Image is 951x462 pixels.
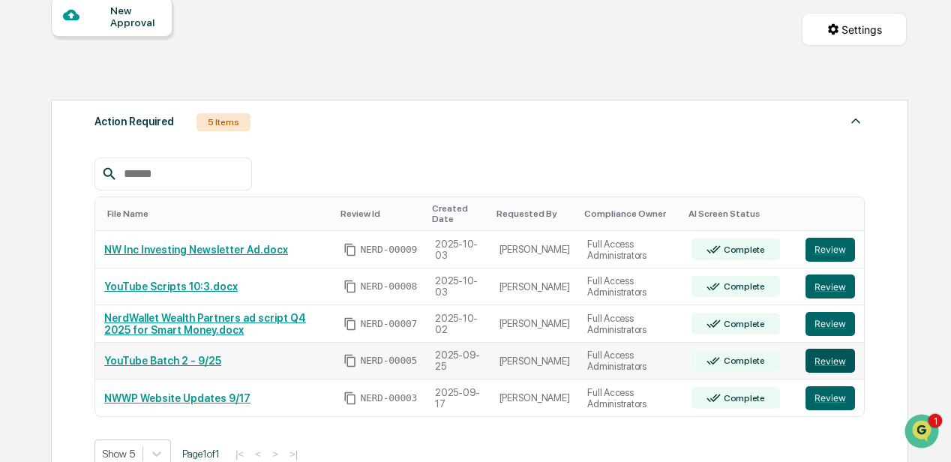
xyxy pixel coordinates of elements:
td: [PERSON_NAME] [490,305,579,343]
span: [PERSON_NAME] (C) [46,273,137,285]
div: New Approval [110,4,160,28]
div: Toggle SortBy [432,203,484,224]
img: Jack Rasmussen [15,218,39,242]
td: 2025-09-17 [426,379,490,416]
div: 🖐️ [15,337,27,349]
img: 1746055101610-c473b297-6a78-478c-a979-82029cc54cd1 [15,143,42,170]
button: Review [805,386,855,410]
span: Pylon [149,351,181,362]
a: NWWP Website Updates 9/17 [104,392,250,404]
div: Toggle SortBy [107,208,328,219]
div: Complete [721,355,765,366]
button: Settings [802,13,907,46]
td: 2025-10-03 [426,268,490,306]
span: • [124,232,130,244]
div: Start new chat [67,143,246,158]
span: Copy Id [343,243,357,256]
p: How can we help? [15,60,273,84]
button: >| [285,448,302,460]
td: Full Access Administrators [578,305,682,343]
td: Full Access Administrators [578,379,682,416]
div: Toggle SortBy [496,208,573,219]
td: 2025-10-02 [426,305,490,343]
iframe: Open customer support [903,412,943,453]
td: Full Access Administrators [578,231,682,268]
td: Full Access Administrators [578,268,682,306]
span: NERD-00008 [360,280,417,292]
span: Page 1 of 1 [182,448,220,460]
a: 🗄️Attestations [103,329,192,356]
div: Complete [721,319,765,329]
img: DeeAnn Dempsey (C) [15,259,39,283]
td: [PERSON_NAME] [490,268,579,306]
div: Complete [721,244,765,255]
span: Copy Id [343,317,357,331]
td: [PERSON_NAME] [490,231,579,268]
a: YouTube Batch 2 - 9/25 [104,355,221,367]
span: Attestations [124,335,186,350]
img: 1746055101610-c473b297-6a78-478c-a979-82029cc54cd1 [30,233,42,245]
td: [PERSON_NAME] [490,343,579,380]
button: Review [805,238,855,262]
button: Review [805,312,855,336]
span: [PERSON_NAME] [46,232,121,244]
span: Copy Id [343,354,357,367]
a: NerdWallet Wealth Partners ad script Q4 2025 for Smart Money.docx [104,312,306,336]
td: [PERSON_NAME] [490,379,579,416]
span: [DATE] [133,232,163,244]
div: Action Required [94,112,174,131]
div: Toggle SortBy [584,208,676,219]
button: < [250,448,265,460]
span: NERD-00005 [360,355,417,367]
div: 5 Items [196,113,250,131]
span: NERD-00003 [360,392,417,404]
div: Past conversations [15,195,100,207]
span: • [140,273,145,285]
button: |< [231,448,248,460]
div: Complete [721,393,765,403]
div: Toggle SortBy [340,208,420,219]
span: Preclearance [30,335,97,350]
img: Greenboard [15,15,45,45]
div: 🗄️ [109,337,121,349]
div: We're available if you need us! [67,158,206,170]
div: Toggle SortBy [808,208,858,219]
span: [DATE] [148,273,179,285]
img: caret [847,112,865,130]
span: NERD-00007 [360,318,417,330]
button: Review [805,274,855,298]
img: 8933085812038_c878075ebb4cc5468115_72.jpg [31,143,58,170]
button: > [268,448,283,460]
button: Start new chat [255,148,273,166]
a: 🖐️Preclearance [9,329,103,356]
td: Full Access Administrators [578,343,682,380]
button: See all [232,192,273,210]
div: Toggle SortBy [688,208,790,219]
span: NERD-00009 [360,244,417,256]
span: Copy Id [343,280,357,293]
button: Review [805,349,855,373]
span: Copy Id [343,391,357,405]
td: 2025-10-03 [426,231,490,268]
a: YouTube Scripts 10:3.docx [104,280,238,292]
a: Powered byPylon [106,350,181,362]
td: 2025-09-25 [426,343,490,380]
div: Complete [721,281,765,292]
a: NW Inc Investing Newsletter Ad.docx [104,244,288,256]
